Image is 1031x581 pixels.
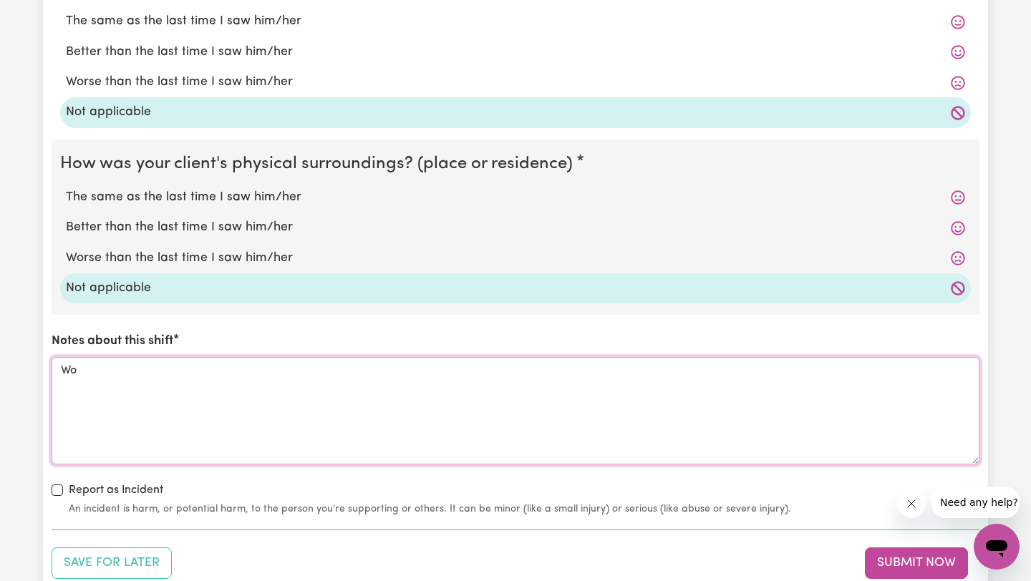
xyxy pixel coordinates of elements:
[69,482,163,499] label: Report as Incident
[897,489,926,518] iframe: Close message
[60,151,579,177] legend: How was your client's physical surroundings? (place or residence)
[931,487,1020,518] iframe: Message from company
[66,12,965,31] label: The same as the last time I saw him/her
[52,547,172,579] button: Save your job report
[69,502,979,517] small: An incident is harm, or potential harm, to the person you're supporting or others. It can be mino...
[66,279,965,298] label: Not applicable
[66,249,965,268] label: Worse than the last time I saw him/her
[66,103,965,122] label: Not applicable
[66,218,965,237] label: Better than the last time I saw him/her
[66,188,965,207] label: The same as the last time I saw him/her
[52,332,173,351] label: Notes about this shift
[66,73,965,92] label: Worse than the last time I saw him/her
[52,357,979,464] textarea: Wo
[66,43,965,62] label: Better than the last time I saw him/her
[974,524,1020,570] iframe: Button to launch messaging window
[865,547,968,579] button: Submit your job report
